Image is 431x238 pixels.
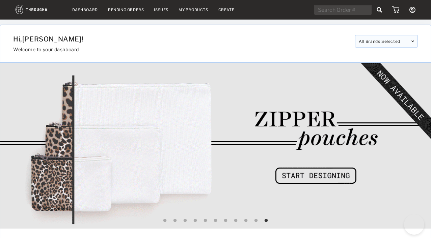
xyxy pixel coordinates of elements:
[314,5,372,15] input: Search Order #
[233,217,239,224] button: 8
[222,217,229,224] button: 7
[212,217,219,224] button: 6
[182,217,189,224] button: 3
[404,214,424,235] iframe: Toggle Customer Support
[172,217,179,224] button: 2
[192,217,199,224] button: 4
[13,35,350,43] h1: Hi, [PERSON_NAME] !
[243,217,249,224] button: 9
[72,7,98,12] a: Dashboard
[13,47,350,52] h3: Welcome to your dashboard
[108,7,144,12] a: Pending Orders
[202,217,209,224] button: 5
[218,7,235,12] a: Create
[162,217,168,224] button: 1
[253,217,260,224] button: 10
[0,63,431,229] img: 0cfa1dc6-cf4e-44e9-a24e-f15afd2188b5.gif
[16,5,62,14] img: logo.1c10ca64.svg
[154,7,168,12] a: Issues
[392,6,399,13] img: icon_cart.dab5cea1.svg
[263,217,270,224] button: 11
[355,35,418,48] div: All Brands Selected
[179,7,208,12] a: My Products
